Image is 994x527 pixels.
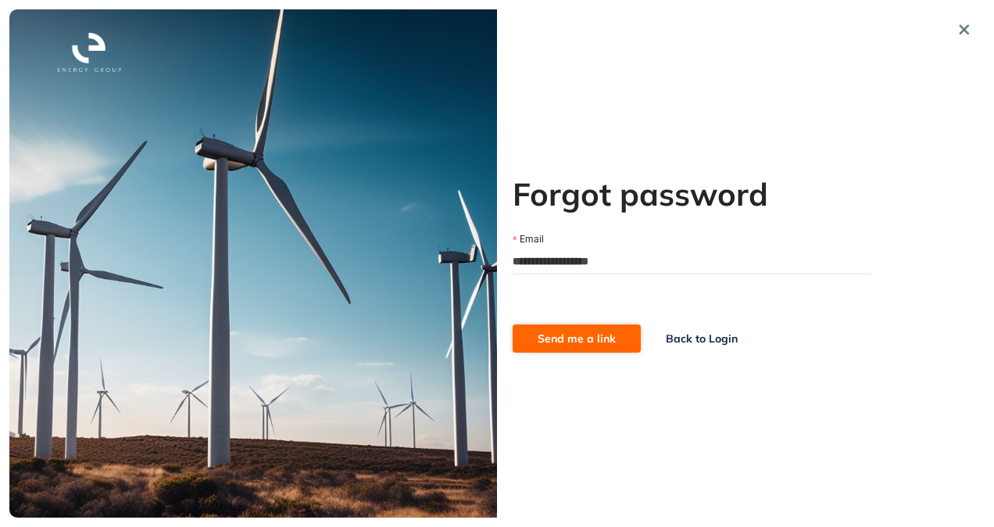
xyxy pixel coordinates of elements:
[513,249,871,273] input: Email
[538,330,616,347] span: Send me a link
[9,9,497,518] img: cover image
[641,324,763,353] button: Back to Login
[58,33,121,72] img: logo
[513,232,544,247] label: Email
[513,324,641,353] button: Send me a link
[513,175,871,213] h2: Forgot password
[666,330,738,347] span: Back to Login
[33,33,228,72] button: logo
